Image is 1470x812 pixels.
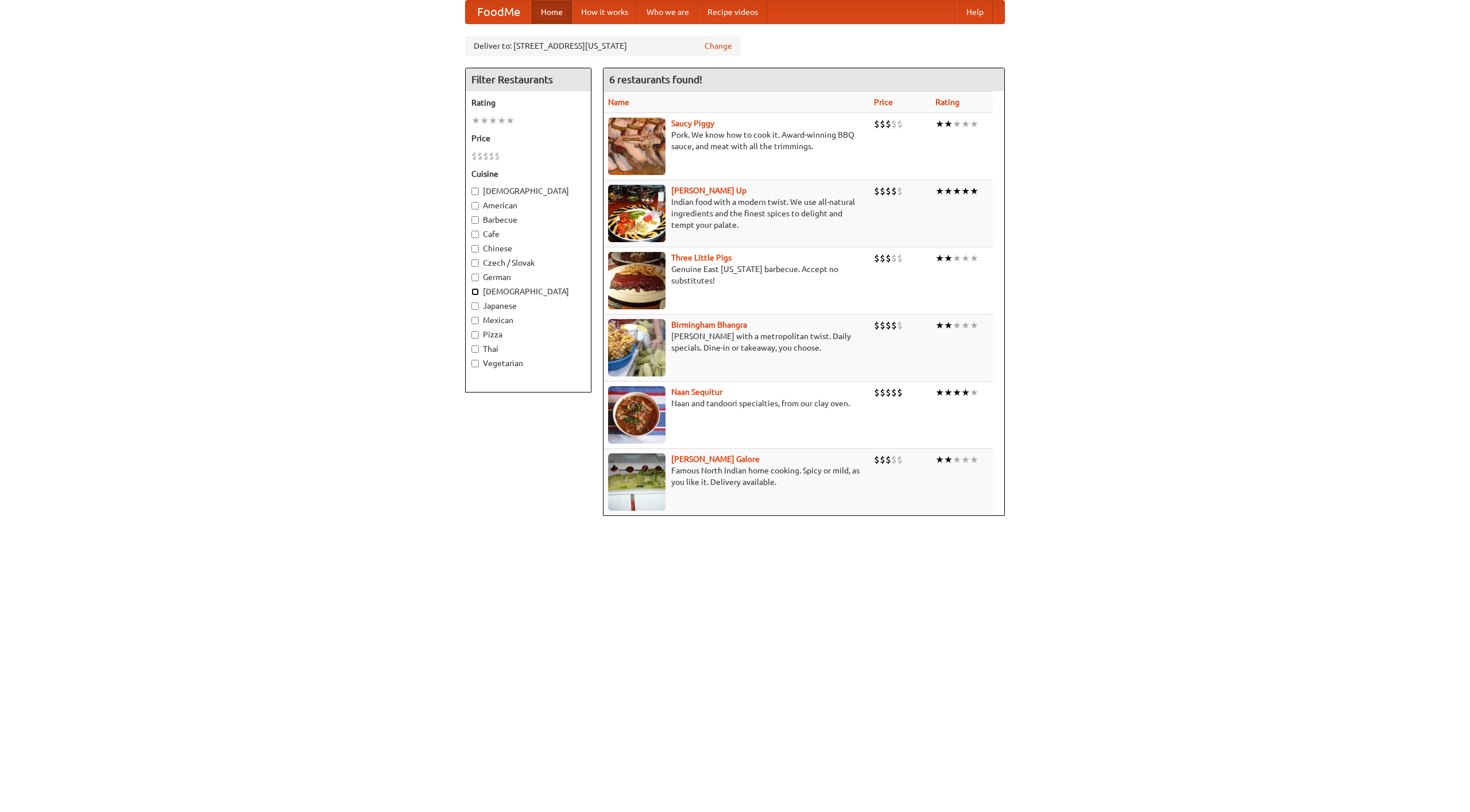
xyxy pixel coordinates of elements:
[494,150,500,162] li: $
[471,358,585,369] label: Vegetarian
[608,129,865,152] p: Pork. We know how to cook it. Award-winning BBQ sauce, and meat with all the trimmings.
[671,119,714,128] b: Saucy Piggy
[880,252,885,265] li: $
[944,185,953,197] li: ★
[885,386,891,399] li: $
[935,386,944,399] li: ★
[880,386,885,399] li: $
[970,386,978,399] li: ★
[671,253,732,262] b: Three Little Pigs
[471,231,479,238] input: Cafe
[953,386,961,399] li: ★
[637,1,698,24] a: Who we are
[935,252,944,265] li: ★
[471,360,479,367] input: Vegetarian
[471,216,479,224] input: Barbecue
[874,185,880,197] li: $
[885,185,891,197] li: $
[477,150,483,162] li: $
[897,386,903,399] li: $
[944,453,953,466] li: ★
[880,319,885,332] li: $
[471,133,585,144] h5: Price
[671,320,747,329] a: Birmingham Bhangra
[874,319,880,332] li: $
[897,185,903,197] li: $
[705,40,732,52] a: Change
[608,331,865,353] p: [PERSON_NAME] with a metropolitan twist. Daily specials. Dine-in or takeaway, you choose.
[471,245,479,252] input: Chinese
[970,453,978,466] li: ★
[953,252,961,265] li: ★
[944,118,953,130] li: ★
[471,331,479,339] input: Pizza
[961,319,970,332] li: ★
[874,98,893,107] a: Price
[471,343,585,355] label: Thai
[880,118,885,130] li: $
[471,274,479,281] input: German
[935,453,944,466] li: ★
[961,252,970,265] li: ★
[970,118,978,130] li: ★
[480,114,489,127] li: ★
[471,288,479,296] input: [DEMOGRAPHIC_DATA]
[608,252,666,309] img: littlepigs.jpg
[891,319,897,332] li: $
[483,150,489,162] li: $
[885,453,891,466] li: $
[953,185,961,197] li: ★
[961,386,970,399] li: ★
[953,319,961,332] li: ★
[466,68,591,91] h4: Filter Restaurants
[471,286,585,297] label: [DEMOGRAPHIC_DATA]
[970,185,978,197] li: ★
[874,118,880,130] li: $
[880,453,885,466] li: $
[891,453,897,466] li: $
[471,317,479,324] input: Mexican
[608,465,865,488] p: Famous North Indian home cooking. Spicy or mild, as you like it. Delivery available.
[698,1,767,24] a: Recipe videos
[671,454,760,464] a: [PERSON_NAME] Galore
[961,453,970,466] li: ★
[465,36,741,56] div: Deliver to: [STREET_ADDRESS][US_STATE]
[671,387,722,397] a: Naan Sequitur
[608,196,865,231] p: Indian food with a modern twist. We use all-natural ingredients and the finest spices to delight ...
[471,185,585,197] label: [DEMOGRAPHIC_DATA]
[608,386,666,444] img: naansequitur.jpg
[935,319,944,332] li: ★
[471,302,479,310] input: Japanese
[471,243,585,254] label: Chinese
[471,150,477,162] li: $
[471,314,585,326] label: Mexican
[608,319,666,376] img: bhangra.jpg
[471,168,585,180] h5: Cuisine
[608,98,629,107] a: Name
[466,1,532,24] a: FoodMe
[532,1,572,24] a: Home
[608,118,666,175] img: saucy.jpg
[935,118,944,130] li: ★
[935,185,944,197] li: ★
[471,188,479,195] input: [DEMOGRAPHIC_DATA]
[944,386,953,399] li: ★
[891,185,897,197] li: $
[874,386,880,399] li: $
[897,118,903,130] li: $
[572,1,637,24] a: How it works
[880,185,885,197] li: $
[953,453,961,466] li: ★
[891,386,897,399] li: $
[506,114,514,127] li: ★
[897,252,903,265] li: $
[471,259,479,267] input: Czech / Slovak
[471,200,585,211] label: American
[471,228,585,240] label: Cafe
[471,214,585,226] label: Barbecue
[885,252,891,265] li: $
[471,202,479,209] input: American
